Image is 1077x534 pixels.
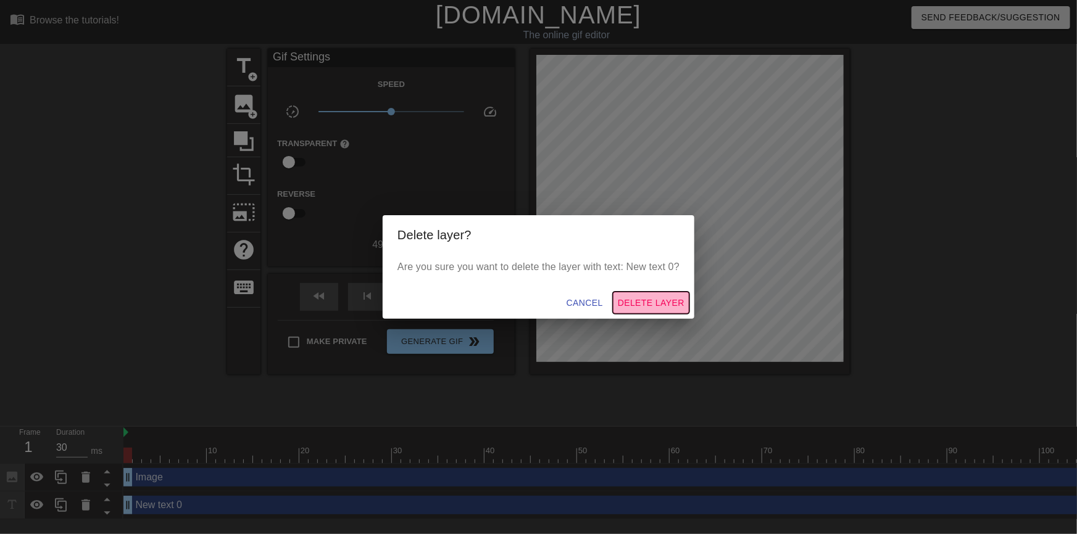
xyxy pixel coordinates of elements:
[397,260,680,274] p: Are you sure you want to delete the layer with text: New text 0?
[397,225,680,245] h2: Delete layer?
[618,295,684,311] span: Delete Layer
[567,295,603,311] span: Cancel
[562,292,608,314] button: Cancel
[613,292,689,314] button: Delete Layer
